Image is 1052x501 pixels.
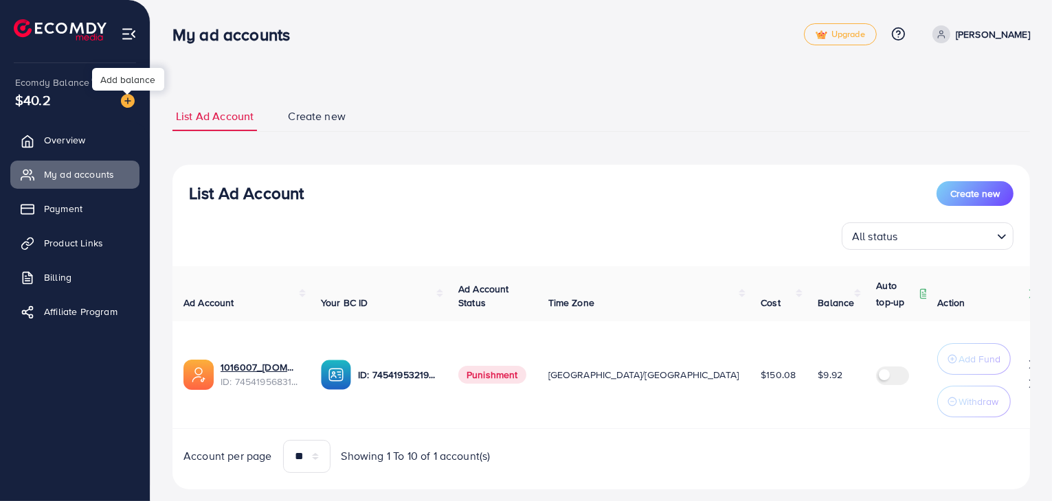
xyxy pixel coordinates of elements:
a: Product Links [10,229,139,257]
span: Showing 1 To 10 of 1 account(s) [342,448,491,464]
span: Payment [44,202,82,215]
p: [PERSON_NAME] [956,26,1030,43]
h3: List Ad Account [189,183,304,203]
span: Upgrade [816,30,865,40]
a: My ad accounts [10,161,139,188]
span: [GEOGRAPHIC_DATA]/[GEOGRAPHIC_DATA] [548,368,739,382]
img: ic-ba-acc.ded83a64.svg [321,360,351,390]
span: Punishment [458,366,526,384]
span: Time Zone [548,296,594,310]
span: Create new [288,108,346,124]
span: Balance [818,296,854,310]
img: image [121,94,135,108]
span: My ad accounts [44,167,114,181]
span: Cost [761,296,781,310]
span: Billing [44,270,71,284]
iframe: Chat [994,439,1042,491]
p: ID: 7454195321980272641 [358,366,436,383]
span: Affiliate Program [44,305,117,318]
button: Add Fund [938,343,1011,375]
a: [PERSON_NAME] [927,25,1030,43]
img: logo [14,19,107,40]
p: Auto top-up [876,277,916,310]
span: Product Links [44,236,103,250]
span: Account per page [183,448,272,464]
span: Create new [950,187,1000,200]
div: Search for option [842,222,1014,250]
span: Ad Account [183,296,234,310]
img: menu [121,26,137,42]
a: 1016007_[DOMAIN_NAME]_1735565181835 [221,360,299,374]
button: Create new [937,181,1014,206]
span: All status [849,226,901,246]
a: Payment [10,195,139,222]
img: tick [816,30,827,40]
span: Overview [44,133,85,147]
a: Billing [10,264,139,291]
span: Ecomdy Balance [15,75,89,89]
span: $9.92 [818,368,842,382]
div: Add balance [92,68,164,91]
input: Search for option [902,224,992,246]
span: $40.2 [15,90,51,110]
span: Action [938,296,965,310]
p: Withdraw [959,393,999,410]
span: List Ad Account [176,108,254,124]
span: $150.08 [761,368,796,382]
span: Your BC ID [321,296,368,310]
a: Overview [10,126,139,154]
img: ic-ads-acc.e4c84228.svg [183,360,214,390]
span: Ad Account Status [458,282,509,310]
span: ID: 7454195683176923152 [221,375,299,388]
button: Withdraw [938,386,1011,417]
a: Affiliate Program [10,298,139,325]
a: tickUpgrade [804,23,877,45]
h3: My ad accounts [172,25,301,45]
p: Add Fund [959,351,1001,367]
div: <span class='underline'>1016007_sultan.pk_1735565181835</span></br>7454195683176923152 [221,360,299,388]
